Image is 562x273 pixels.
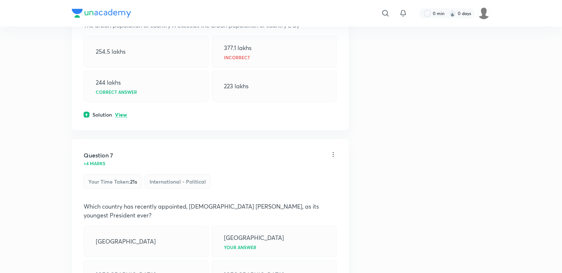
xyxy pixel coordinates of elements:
div: Your time taken : [84,174,142,189]
p: [GEOGRAPHIC_DATA] [224,233,284,242]
p: Your answer [224,245,256,249]
p: Incorrect [224,55,250,60]
div: International - Political [145,174,211,189]
p: 254.5 lakhs [96,47,126,56]
p: +4 marks [84,161,105,166]
p: Which country has recently appointed, [DEMOGRAPHIC_DATA] [PERSON_NAME], as its youngest President... [84,202,337,220]
p: 244 lakhs [96,78,121,87]
p: Correct answer [96,90,137,94]
span: 21s [130,178,137,185]
p: View [115,112,127,118]
p: 377.1 lakhs [224,43,252,52]
img: streak [449,10,456,17]
img: Company Logo [72,9,131,18]
p: 223 lakhs [224,82,249,91]
h6: Solution [92,111,112,118]
h5: Question 7 [84,151,113,160]
p: [GEOGRAPHIC_DATA] [96,237,156,246]
img: Seetha [478,7,490,19]
img: solution.svg [84,111,89,118]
